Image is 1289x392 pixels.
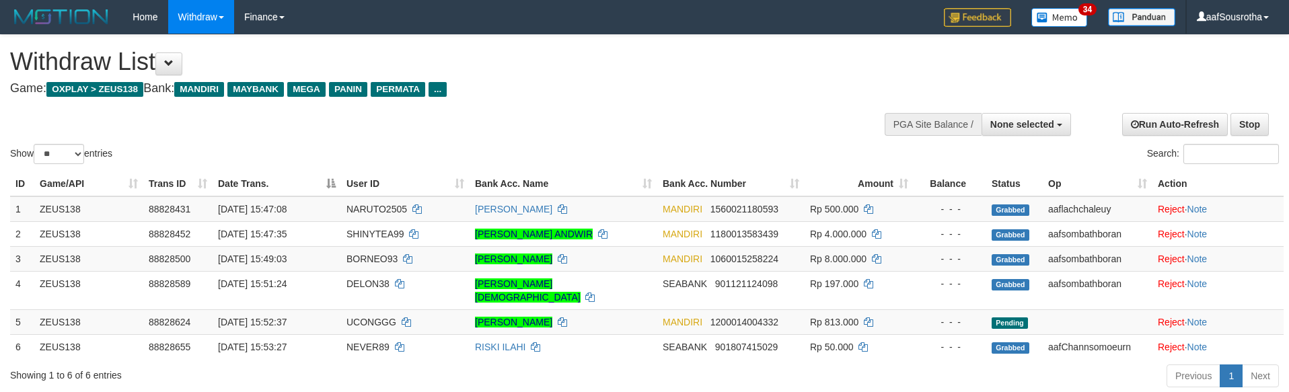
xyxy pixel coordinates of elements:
[810,204,858,214] span: Rp 500.000
[34,334,143,359] td: ZEUS138
[149,204,190,214] span: 88828431
[810,278,858,289] span: Rp 197.000
[663,317,702,327] span: MANDIRI
[10,246,34,271] td: 3
[992,229,1029,241] span: Grabbed
[346,204,407,214] span: NARUTO2505
[710,229,778,239] span: Copy 1180013583439 to clipboard
[992,204,1029,216] span: Grabbed
[990,119,1054,130] span: None selected
[914,171,986,196] th: Balance
[1158,229,1185,239] a: Reject
[1158,278,1185,289] a: Reject
[346,278,390,289] span: DELON38
[10,48,846,75] h1: Withdraw List
[992,254,1029,266] span: Grabbed
[986,171,1043,196] th: Status
[475,342,525,352] a: RISKI ILAHI
[143,171,213,196] th: Trans ID: activate to sort column ascending
[710,317,778,327] span: Copy 1200014004332 to clipboard
[329,82,367,97] span: PANIN
[919,202,981,216] div: - - -
[346,253,398,264] span: BORNEO93
[475,253,552,264] a: [PERSON_NAME]
[1152,196,1284,222] td: ·
[1152,171,1284,196] th: Action
[810,342,854,352] span: Rp 50.000
[149,229,190,239] span: 88828452
[1043,196,1152,222] td: aaflachchaleuy
[149,342,190,352] span: 88828655
[1230,113,1269,136] a: Stop
[1043,171,1152,196] th: Op: activate to sort column ascending
[475,204,552,214] a: [PERSON_NAME]
[213,171,341,196] th: Date Trans.: activate to sort column descending
[657,171,805,196] th: Bank Acc. Number: activate to sort column ascending
[1152,221,1284,246] td: ·
[919,340,981,354] div: - - -
[1043,334,1152,359] td: aafChannsomoeurn
[10,171,34,196] th: ID
[1220,364,1243,387] a: 1
[10,144,112,164] label: Show entries
[174,82,224,97] span: MANDIRI
[919,277,981,290] div: - - -
[149,253,190,264] span: 88828500
[218,229,287,239] span: [DATE] 15:47:35
[805,171,914,196] th: Amount: activate to sort column ascending
[346,229,404,239] span: SHINYTEA99
[10,7,112,27] img: MOTION_logo.png
[1043,246,1152,271] td: aafsombathboran
[1152,271,1284,309] td: ·
[992,279,1029,290] span: Grabbed
[34,271,143,309] td: ZEUS138
[218,342,287,352] span: [DATE] 15:53:27
[149,278,190,289] span: 88828589
[1187,229,1208,239] a: Note
[475,229,593,239] a: [PERSON_NAME] ANDWIR
[218,253,287,264] span: [DATE] 15:49:03
[1158,317,1185,327] a: Reject
[1152,334,1284,359] td: ·
[10,271,34,309] td: 4
[919,315,981,329] div: - - -
[34,171,143,196] th: Game/API: activate to sort column ascending
[1152,246,1284,271] td: ·
[1043,221,1152,246] td: aafsombathboran
[1152,309,1284,334] td: ·
[1158,253,1185,264] a: Reject
[944,8,1011,27] img: Feedback.jpg
[149,317,190,327] span: 88828624
[34,196,143,222] td: ZEUS138
[810,317,858,327] span: Rp 813.000
[1187,204,1208,214] a: Note
[1147,144,1279,164] label: Search:
[663,229,702,239] span: MANDIRI
[1167,364,1220,387] a: Previous
[663,342,707,352] span: SEABANK
[663,204,702,214] span: MANDIRI
[1122,113,1228,136] a: Run Auto-Refresh
[1242,364,1279,387] a: Next
[475,317,552,327] a: [PERSON_NAME]
[34,246,143,271] td: ZEUS138
[218,278,287,289] span: [DATE] 15:51:24
[475,278,581,303] a: [PERSON_NAME][DEMOGRAPHIC_DATA]
[663,253,702,264] span: MANDIRI
[10,363,527,382] div: Showing 1 to 6 of 6 entries
[341,171,470,196] th: User ID: activate to sort column ascending
[218,204,287,214] span: [DATE] 15:47:08
[1043,271,1152,309] td: aafsombathboran
[46,82,143,97] span: OXPLAY > ZEUS138
[287,82,326,97] span: MEGA
[10,309,34,334] td: 5
[346,317,396,327] span: UCONGGG
[1108,8,1175,26] img: panduan.png
[10,82,846,95] h4: Game: Bank:
[34,309,143,334] td: ZEUS138
[710,204,778,214] span: Copy 1560021180593 to clipboard
[885,113,982,136] div: PGA Site Balance /
[715,342,778,352] span: Copy 901807415029 to clipboard
[34,144,84,164] select: Showentries
[227,82,284,97] span: MAYBANK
